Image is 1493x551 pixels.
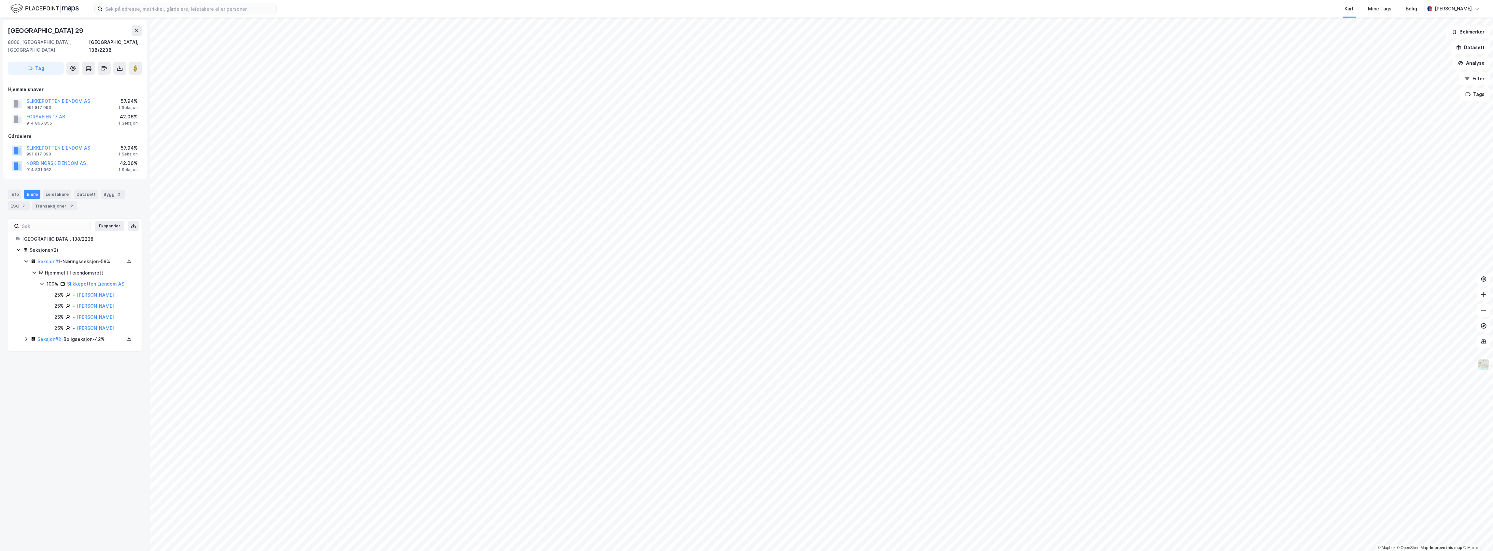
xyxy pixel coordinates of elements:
a: Improve this map [1430,545,1462,550]
button: Ekspander [95,221,124,231]
button: Tag [8,62,64,75]
div: 42.06% [119,113,138,121]
div: Mine Tags [1368,5,1392,13]
div: - [73,302,75,310]
div: 1 Seksjon [119,105,138,110]
div: 12 [68,203,74,209]
a: Seksjon#1 [37,259,60,264]
div: Kart [1345,5,1354,13]
button: Filter [1459,72,1490,85]
input: Søk på adresse, matrikkel, gårdeiere, leietakere eller personer [103,4,276,14]
a: [PERSON_NAME] [77,303,114,309]
a: Seksjon#2 [37,336,61,342]
button: Tags [1460,88,1490,101]
div: [GEOGRAPHIC_DATA], 138/2238 [89,38,142,54]
div: 100% [47,280,58,288]
a: OpenStreetMap [1397,545,1429,550]
div: 914 831 962 [26,167,51,172]
div: ESG [8,201,30,210]
div: Eiere [24,190,40,199]
a: [PERSON_NAME] [77,314,114,320]
div: Transaksjoner [32,201,77,210]
div: [PERSON_NAME] [1435,5,1472,13]
button: Bokmerker [1446,25,1490,38]
div: Hjemmelshaver [8,86,142,93]
div: 25% [54,313,64,321]
div: - Næringsseksjon - 58% [37,258,124,265]
div: Leietakere [43,190,71,199]
a: [PERSON_NAME] [77,325,114,331]
div: 42.06% [119,159,138,167]
div: 57.94% [119,144,138,152]
div: - [73,291,75,299]
div: Seksjoner ( 2 ) [30,246,134,254]
div: 8006, [GEOGRAPHIC_DATA], [GEOGRAPHIC_DATA] [8,38,89,54]
a: [PERSON_NAME] [77,292,114,298]
a: Mapbox [1378,545,1396,550]
div: [GEOGRAPHIC_DATA], 138/2238 [22,235,134,243]
div: 914 866 855 [26,121,52,126]
div: 57.94% [119,97,138,105]
div: 1 Seksjon [119,167,138,172]
div: 991 817 093 [26,105,51,110]
div: 1 Seksjon [119,152,138,157]
div: 2 [21,203,27,209]
div: - [73,324,75,332]
div: [GEOGRAPHIC_DATA] 29 [8,25,85,36]
div: 991 817 093 [26,152,51,157]
button: Analyse [1453,57,1490,70]
div: Datasett [74,190,98,199]
div: Info [8,190,21,199]
a: Slikkepotten Eiendom AS [67,281,124,287]
div: - [73,313,75,321]
div: - Boligseksjon - 42% [37,335,124,343]
div: Kontrollprogram for chat [1460,520,1493,551]
div: Gårdeiere [8,132,142,140]
div: 25% [54,302,64,310]
button: Datasett [1451,41,1490,54]
img: Z [1478,359,1490,371]
iframe: Chat Widget [1460,520,1493,551]
input: Søk [19,221,91,231]
img: logo.f888ab2527a4732fd821a326f86c7f29.svg [10,3,79,14]
div: Hjemmel til eiendomsrett [45,269,134,277]
div: 25% [54,324,64,332]
div: Bygg [101,190,125,199]
div: Bolig [1406,5,1417,13]
div: 2 [116,191,122,197]
div: 25% [54,291,64,299]
div: 1 Seksjon [119,121,138,126]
